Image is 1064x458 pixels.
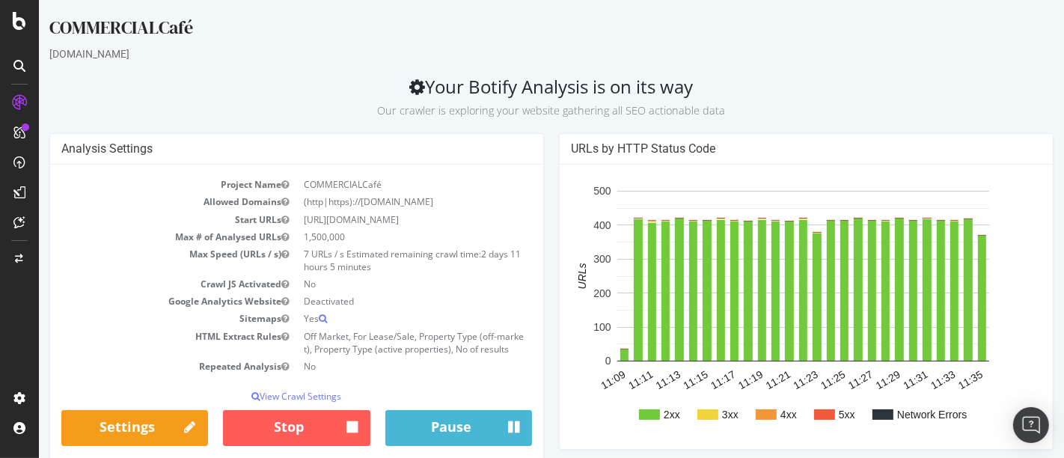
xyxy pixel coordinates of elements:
div: v 4.0.25 [42,24,73,36]
td: Google Analytics Website [22,293,258,310]
div: Domain: [DOMAIN_NAME] [39,39,165,51]
td: Sitemaps [22,310,258,327]
text: 11:19 [697,368,727,391]
img: tab_domain_overview_orange.svg [40,87,52,99]
td: 7 URLs / s Estimated remaining crawl time: [258,245,494,275]
div: Open Intercom Messenger [1013,407,1049,443]
svg: A chart. [532,176,997,438]
text: 5xx [800,409,816,421]
td: No [258,358,494,375]
text: 400 [554,219,572,231]
text: URLs [537,263,549,290]
td: Project Name [22,176,258,193]
text: 11:25 [780,368,809,391]
h4: Analysis Settings [22,141,493,156]
td: COMMERCIALCafé [258,176,494,193]
text: 11:31 [862,368,891,391]
td: Max # of Analysed URLs [22,228,258,245]
text: 100 [554,321,572,333]
td: Crawl JS Activated [22,275,258,293]
div: Domain Overview [57,88,134,98]
td: Off Market, For Lease/Sale, Property Type (off-market), Property Type (active properties), No of ... [258,328,494,358]
td: Deactivated [258,293,494,310]
button: Stop [184,410,331,446]
div: Keywords by Traffic [165,88,252,98]
td: [URL][DOMAIN_NAME] [258,211,494,228]
text: 4xx [742,409,758,421]
h4: URLs by HTTP Status Code [532,141,1003,156]
span: 2 days 11 hours 5 minutes [266,248,483,273]
text: 11:35 [917,368,947,391]
text: 11:33 [890,368,919,391]
text: 0 [566,355,572,367]
text: 2xx [625,409,641,421]
img: website_grey.svg [24,39,36,51]
button: Pause [346,410,493,446]
text: 11:27 [807,368,837,391]
text: 500 [554,186,572,198]
td: No [258,275,494,293]
text: 11:23 [752,368,781,391]
text: 11:15 [643,368,672,391]
td: 1,500,000 [258,228,494,245]
td: Yes [258,310,494,327]
td: Start URLs [22,211,258,228]
text: 11:17 [670,368,699,391]
div: COMMERCIALCafé [10,15,1015,46]
text: 11:11 [587,368,617,391]
text: Network Errors [858,409,928,421]
td: HTML Extract Rules [22,328,258,358]
td: (http|https)://[DOMAIN_NAME] [258,193,494,210]
text: 11:21 [725,368,754,391]
img: tab_keywords_by_traffic_grey.svg [149,87,161,99]
text: 11:13 [615,368,644,391]
td: Allowed Domains [22,193,258,210]
div: [DOMAIN_NAME] [10,46,1015,61]
text: 200 [554,287,572,299]
small: Our crawler is exploring your website gathering all SEO actionable data [339,103,687,117]
a: Settings [22,410,169,446]
img: logo_orange.svg [24,24,36,36]
td: Repeated Analysis [22,358,258,375]
p: View Crawl Settings [22,390,493,403]
text: 11:29 [835,368,864,391]
td: Max Speed (URLs / s) [22,245,258,275]
text: 3xx [683,409,700,421]
text: 300 [554,253,572,265]
text: 11:09 [560,368,589,391]
h2: Your Botify Analysis is on its way [10,76,1015,118]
